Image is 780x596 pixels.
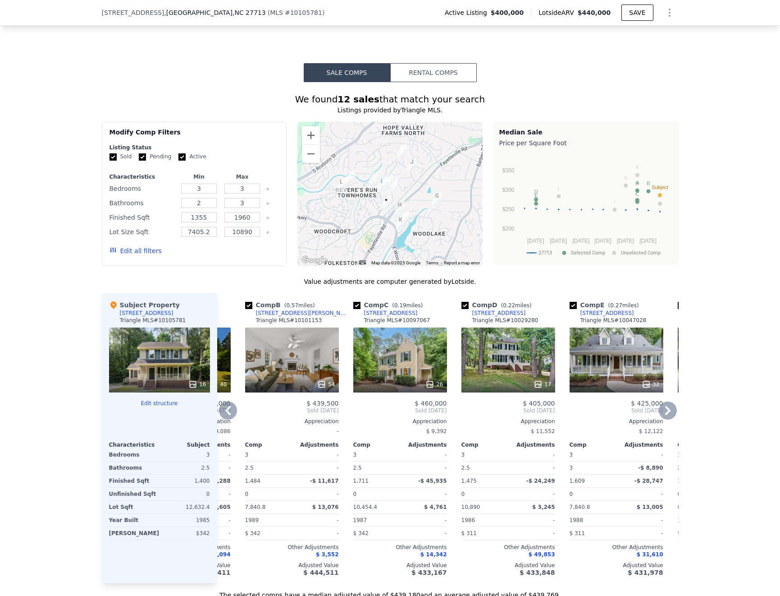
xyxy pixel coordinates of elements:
[678,544,771,551] div: Other Adjustments
[618,448,663,461] div: -
[402,462,447,474] div: -
[317,380,335,389] div: 54
[402,527,447,540] div: -
[139,153,171,161] label: Pending
[570,462,615,474] div: 3
[499,128,673,137] div: Median Sale
[161,488,210,500] div: 0
[377,177,387,192] div: 4815 Fortunes Ridge Dr
[256,310,350,317] div: [STREET_ADDRESS][PERSON_NAME]
[594,238,611,244] text: [DATE]
[461,407,555,414] span: Sold [DATE]
[102,8,164,17] span: [STREET_ADDRESS]
[109,462,158,474] div: Bathrooms
[233,9,266,16] span: , NC 27713
[120,310,173,317] div: [STREET_ADDRESS]
[371,260,420,265] span: Map data ©2025 Google
[678,504,693,510] span: 8,712
[510,514,555,527] div: -
[531,428,555,434] span: $ 11,552
[618,527,663,540] div: -
[364,310,418,317] div: [STREET_ADDRESS]
[210,428,231,434] span: $ 9,086
[628,569,663,576] span: $ 431,978
[570,407,663,414] span: Sold [DATE]
[310,478,339,484] span: -$ 11,617
[534,380,551,389] div: 17
[300,254,329,266] img: Google
[388,302,426,309] span: ( miles)
[245,300,319,310] div: Comp B
[266,202,269,205] button: Clear
[520,569,555,576] span: $ 433,848
[426,260,438,265] a: Terms
[424,504,447,510] span: $ 4,761
[510,527,555,540] div: -
[285,9,322,16] span: # 10105781
[402,448,447,461] div: -
[502,206,514,213] text: $250
[678,310,742,317] a: [STREET_ADDRESS]
[353,562,447,569] div: Adjusted Value
[102,93,679,106] div: We found that match your search
[102,277,679,286] div: Value adjustments are computer generated by Lotside .
[461,452,465,458] span: 3
[109,300,180,310] div: Subject Property
[109,501,158,513] div: Lot Sqft
[502,167,514,174] text: $350
[109,153,132,161] label: Sold
[678,300,751,310] div: Comp F
[109,400,210,407] button: Edit structure
[503,302,515,309] span: 0.22
[461,544,555,551] div: Other Adjustments
[461,514,506,527] div: 1986
[336,177,346,193] div: 5 Chestnut Bluffs Ln
[510,462,555,474] div: -
[346,170,356,185] div: 7 Wythebrook Ln
[570,310,634,317] a: [STREET_ADDRESS]
[338,94,379,105] strong: 12 sales
[637,504,663,510] span: $ 13,005
[245,418,339,425] div: Appreciation
[499,149,673,262] svg: A chart.
[120,317,186,324] div: Triangle MLS # 10105781
[178,153,206,161] label: Active
[510,488,555,500] div: -
[268,8,325,17] div: ( )
[281,302,319,309] span: ( miles)
[109,441,160,448] div: Characteristics
[397,144,406,159] div: 15 Gray Fox Ct
[381,195,391,211] div: 5429 Fortunes Ridge Dr
[425,380,443,389] div: 26
[266,231,269,234] button: Clear
[678,514,723,527] div: 1995
[678,562,771,569] div: Adjusted Value
[461,491,465,497] span: 0
[353,514,398,527] div: 1987
[208,551,230,558] span: $ 2,094
[614,199,615,204] text: I
[580,310,634,317] div: [STREET_ADDRESS]
[529,551,555,558] span: $ 49,853
[678,478,693,484] span: 1,796
[639,428,663,434] span: $ 12,122
[532,504,555,510] span: $ 3,245
[109,211,176,224] div: Finished Sqft
[245,462,290,474] div: 2.5
[395,200,405,216] div: 16 Cedar Hill Dr
[245,310,350,317] a: [STREET_ADDRESS][PERSON_NAME]
[407,157,417,173] div: 20 Keswick Ct
[294,514,339,527] div: -
[109,144,279,151] div: Listing Status
[306,400,338,407] span: $ 439,500
[286,302,298,309] span: 0.57
[678,530,693,536] span: $ 342
[618,488,663,500] div: -
[353,491,357,497] span: 0
[639,238,657,244] text: [DATE]
[353,441,400,448] div: Comp
[188,380,206,389] div: 16
[402,488,447,500] div: -
[534,193,537,199] text: E
[461,310,526,317] a: [STREET_ADDRESS]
